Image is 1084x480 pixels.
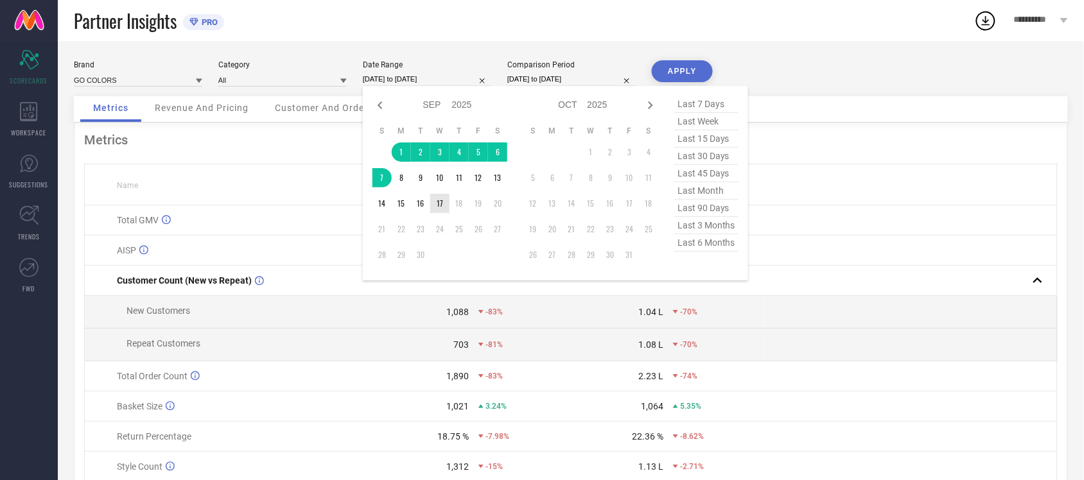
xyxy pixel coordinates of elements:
[84,132,1058,148] div: Metrics
[430,168,450,187] td: Wed Sep 10 2025
[674,217,739,234] span: last 3 months
[680,307,697,316] span: -70%
[543,194,562,213] td: Mon Oct 13 2025
[450,168,469,187] td: Thu Sep 11 2025
[620,194,639,213] td: Fri Oct 17 2025
[450,219,469,239] td: Thu Sep 25 2025
[74,8,177,34] span: Partner Insights
[392,245,411,264] td: Mon Sep 29 2025
[392,126,411,136] th: Monday
[372,219,392,239] td: Sun Sep 21 2025
[674,148,739,165] span: last 30 days
[562,194,581,213] td: Tue Oct 14 2025
[581,168,600,187] td: Wed Oct 08 2025
[523,219,543,239] td: Sun Oct 19 2025
[127,338,200,348] span: Repeat Customers
[562,168,581,187] td: Tue Oct 07 2025
[74,60,202,69] div: Brand
[600,168,620,187] td: Thu Oct 09 2025
[620,219,639,239] td: Fri Oct 24 2025
[430,126,450,136] th: Wednesday
[680,432,704,441] span: -8.62%
[117,401,162,411] span: Basket Size
[446,461,469,472] div: 1,312
[974,9,997,32] div: Open download list
[469,168,488,187] td: Fri Sep 12 2025
[638,339,663,350] div: 1.08 L
[639,142,658,162] td: Sat Oct 04 2025
[632,431,663,441] div: 22.36 %
[469,126,488,136] th: Friday
[392,142,411,162] td: Mon Sep 01 2025
[155,103,249,113] span: Revenue And Pricing
[581,126,600,136] th: Wednesday
[469,194,488,213] td: Fri Sep 19 2025
[392,194,411,213] td: Mon Sep 15 2025
[638,371,663,381] div: 2.23 L
[639,194,658,213] td: Sat Oct 18 2025
[117,245,136,255] span: AISP
[639,168,658,187] td: Sat Oct 11 2025
[363,60,491,69] div: Date Range
[543,168,562,187] td: Mon Oct 06 2025
[117,431,191,441] span: Return Percentage
[643,98,658,113] div: Next month
[543,245,562,264] td: Mon Oct 27 2025
[485,462,503,471] span: -15%
[117,371,188,381] span: Total Order Count
[680,402,701,411] span: 5.35%
[430,142,450,162] td: Wed Sep 03 2025
[639,126,658,136] th: Saturday
[469,219,488,239] td: Fri Sep 26 2025
[372,168,392,187] td: Sun Sep 07 2025
[543,126,562,136] th: Monday
[600,245,620,264] td: Thu Oct 30 2025
[638,307,663,317] div: 1.04 L
[620,142,639,162] td: Fri Oct 03 2025
[430,194,450,213] td: Wed Sep 17 2025
[674,165,739,182] span: last 45 days
[488,142,507,162] td: Sat Sep 06 2025
[600,194,620,213] td: Thu Oct 16 2025
[638,461,663,472] div: 1.13 L
[674,96,739,113] span: last 7 days
[446,371,469,381] div: 1,890
[485,402,507,411] span: 3.24%
[674,182,739,200] span: last month
[10,76,48,85] span: SCORECARDS
[581,194,600,213] td: Wed Oct 15 2025
[600,126,620,136] th: Thursday
[620,168,639,187] td: Fri Oct 10 2025
[411,168,430,187] td: Tue Sep 09 2025
[12,128,47,137] span: WORKSPACE
[392,219,411,239] td: Mon Sep 22 2025
[641,401,663,411] div: 1,064
[23,284,35,293] span: FWD
[485,340,503,349] span: -81%
[485,307,503,316] span: -83%
[411,219,430,239] td: Tue Sep 23 2025
[363,73,491,86] input: Select date range
[562,126,581,136] th: Tuesday
[488,194,507,213] td: Sat Sep 20 2025
[543,219,562,239] td: Mon Oct 20 2025
[485,432,509,441] span: -7.98%
[453,339,469,350] div: 703
[674,130,739,148] span: last 15 days
[600,219,620,239] td: Thu Oct 23 2025
[581,219,600,239] td: Wed Oct 22 2025
[117,215,159,225] span: Total GMV
[372,245,392,264] td: Sun Sep 28 2025
[523,194,543,213] td: Sun Oct 12 2025
[674,113,739,130] span: last week
[411,126,430,136] th: Tuesday
[523,168,543,187] td: Sun Oct 05 2025
[507,60,636,69] div: Comparison Period
[581,245,600,264] td: Wed Oct 29 2025
[507,73,636,86] input: Select comparison period
[117,461,162,472] span: Style Count
[680,462,704,471] span: -2.71%
[93,103,128,113] span: Metrics
[446,307,469,317] div: 1,088
[581,142,600,162] td: Wed Oct 01 2025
